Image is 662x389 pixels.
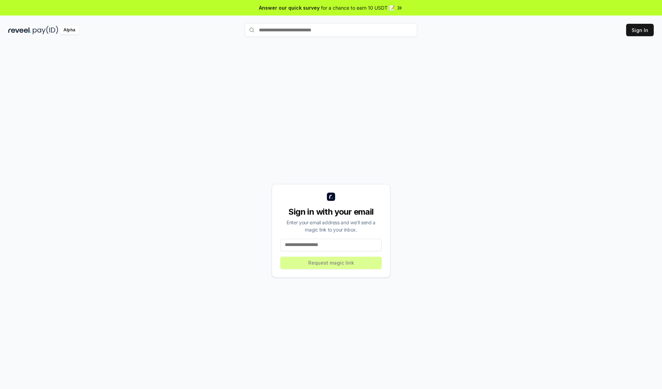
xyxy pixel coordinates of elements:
img: reveel_dark [8,26,31,34]
span: for a chance to earn 10 USDT 📝 [321,4,395,11]
span: Answer our quick survey [259,4,320,11]
div: Sign in with your email [280,206,382,217]
div: Alpha [60,26,79,34]
div: Enter your email address and we’ll send a magic link to your inbox. [280,219,382,233]
button: Sign In [626,24,654,36]
img: logo_small [327,193,335,201]
img: pay_id [33,26,58,34]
